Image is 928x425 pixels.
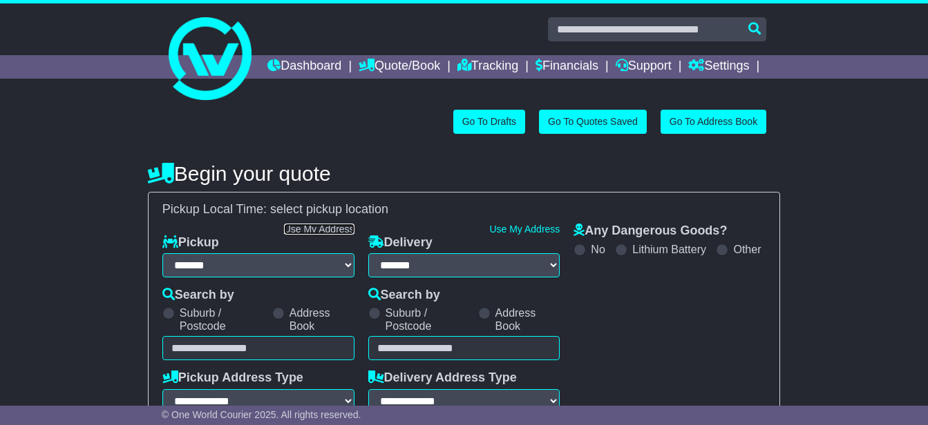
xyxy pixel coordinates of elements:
label: Search by [162,288,234,303]
label: Other [733,243,761,256]
h4: Begin your quote [148,162,780,185]
a: Go To Drafts [453,110,525,134]
a: Use My Address [489,224,560,235]
span: select pickup location [270,202,388,216]
label: Suburb / Postcode [180,306,265,333]
span: © One World Courier 2025. All rights reserved. [162,409,361,420]
label: Address Book [290,306,354,333]
label: Pickup Address Type [162,370,303,386]
label: Suburb / Postcode [386,306,471,333]
div: Pickup Local Time: [155,202,773,217]
label: Lithium Battery [632,243,706,256]
label: Address Book [495,306,560,333]
a: Dashboard [267,55,341,79]
label: Pickup [162,235,219,250]
label: Any Dangerous Goods? [574,224,727,239]
a: Support [616,55,672,79]
a: Tracking [457,55,518,79]
label: Delivery Address Type [368,370,517,386]
a: Go To Quotes Saved [539,110,647,134]
label: No [591,243,605,256]
a: Settings [688,55,749,79]
a: Use My Address [284,224,354,235]
a: Go To Address Book [661,110,766,134]
label: Delivery [368,235,433,250]
label: Search by [368,288,440,303]
a: Quote/Book [359,55,440,79]
a: Financials [536,55,598,79]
